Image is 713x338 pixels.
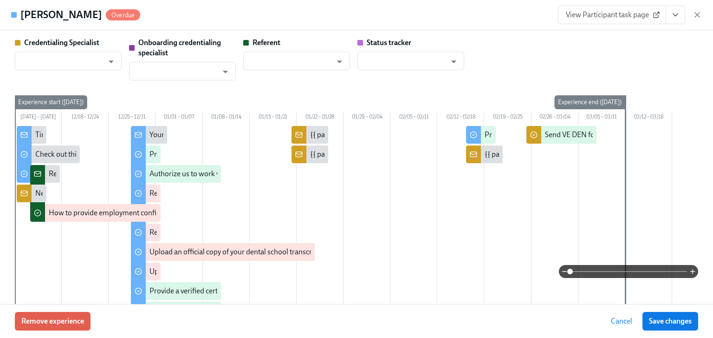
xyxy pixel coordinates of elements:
[332,54,347,69] button: Open
[485,149,667,159] div: {{ participant.fullName }} has answered the questionnaire
[149,247,320,257] div: Upload an official copy of your dental school transcript
[149,130,324,140] div: Your tailored to-do list for [US_STATE] licensing process
[558,6,666,24] a: View Participant task page
[24,38,99,47] strong: Credentialing Specialist
[149,227,238,238] div: Request your JCDNE scores
[21,317,84,326] span: Remove experience
[611,317,632,326] span: Cancel
[149,188,371,199] div: Request proof of your {{ participant.regionalExamPassed }} test scores
[554,95,625,109] div: Experience end ([DATE])
[344,112,390,124] div: 01/29 – 02/04
[297,112,344,124] div: 01/22 – 01/28
[20,8,102,22] h4: [PERSON_NAME]
[14,95,87,109] div: Experience start ([DATE])
[437,112,484,124] div: 02/12 – 02/18
[49,208,182,218] div: How to provide employment confirmation
[253,38,280,47] strong: Referent
[484,112,531,124] div: 02/19 – 02/25
[106,12,140,19] span: Overdue
[149,286,345,296] div: Provide a verified certification of your [US_STATE] state license
[250,112,297,124] div: 01/15 – 01/21
[447,54,461,69] button: Open
[15,112,62,124] div: [DATE] – [DATE]
[109,112,156,124] div: 12/25 – 12/31
[310,130,558,140] div: {{ participant.fullName }} has requested verification of their [US_STATE] license
[138,38,221,57] strong: Onboarding credentialing specialist
[642,312,698,331] button: Save changes
[35,130,193,140] div: Time to begin your [US_STATE] license application
[62,112,109,124] div: 12/18 – 12/24
[218,65,233,79] button: Open
[104,54,118,69] button: Open
[367,38,411,47] strong: Status tracker
[566,10,658,20] span: View Participant task page
[666,6,685,24] button: View task page
[485,130,659,140] div: Provide employment verification for 3 of the last 5 years
[310,149,558,159] div: {{ participant.fullName }} has requested verification of their [US_STATE] license
[15,312,91,331] button: Remove experience
[390,112,437,124] div: 02/05 – 02/11
[578,112,625,124] div: 03/05 – 03/11
[203,112,250,124] div: 01/08 – 01/14
[604,312,639,331] button: Cancel
[149,149,363,159] div: Provide us with some extra info for the [US_STATE] state application
[35,188,263,199] div: New doctor enrolled in OCC licensure process: {{ participant.fullName }}
[532,112,578,124] div: 02/26 – 03/04
[49,169,265,179] div: Request for employment verification for Dr {{ participant.fullName }}
[35,149,190,159] div: Check out this video to learn more about the OCC
[649,317,692,326] span: Save changes
[156,112,202,124] div: 01/01 – 01/07
[149,169,316,179] div: Authorize us to work with [US_STATE] on your behalf
[625,112,672,124] div: 03/12 – 03/18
